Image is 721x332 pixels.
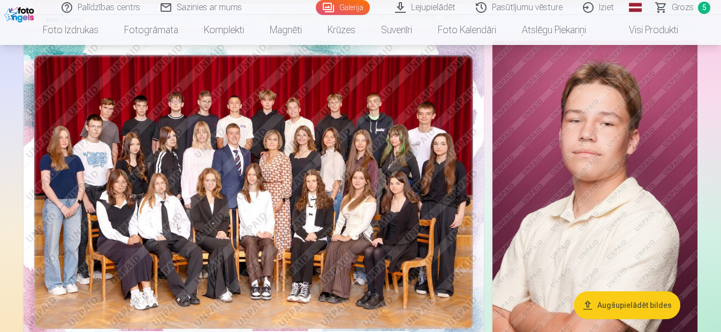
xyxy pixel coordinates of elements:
button: Augšupielādēt bildes [574,291,680,319]
a: Komplekti [191,15,257,45]
a: Visi produkti [599,15,691,45]
a: Krūzes [315,15,368,45]
span: 5 [698,2,710,14]
span: Grozs [672,1,694,14]
a: Fotogrāmata [111,15,191,45]
img: /fa1 [4,4,37,22]
a: Foto izdrukas [30,15,111,45]
a: Magnēti [257,15,315,45]
a: Suvenīri [368,15,425,45]
a: Foto kalendāri [425,15,509,45]
a: Atslēgu piekariņi [509,15,599,45]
